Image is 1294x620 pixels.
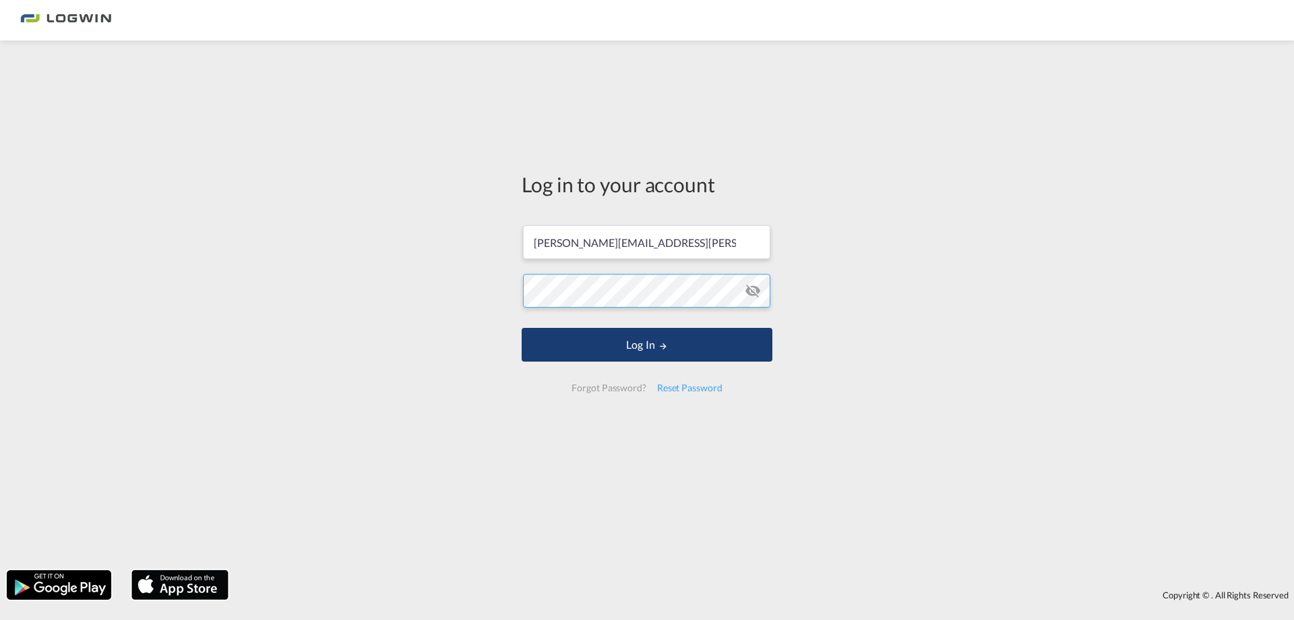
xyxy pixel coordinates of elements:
div: Copyright © . All Rights Reserved [235,584,1294,607]
div: Reset Password [652,376,728,400]
img: 2761ae10d95411efa20a1f5e0282d2d7.png [20,5,111,36]
img: apple.png [130,569,230,601]
md-icon: icon-eye-off [745,283,761,299]
img: google.png [5,569,113,601]
button: LOGIN [522,328,772,362]
div: Log in to your account [522,170,772,198]
div: Forgot Password? [566,376,651,400]
input: Enter email/phone number [523,225,770,259]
